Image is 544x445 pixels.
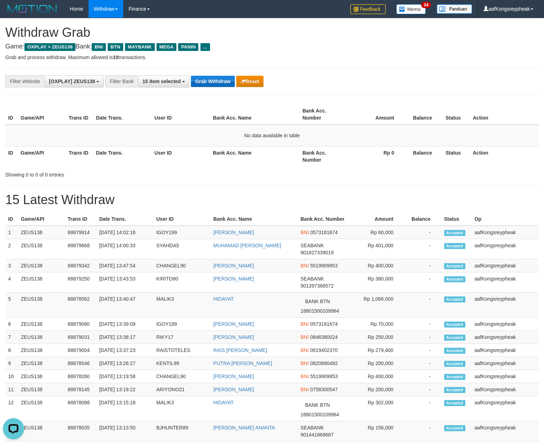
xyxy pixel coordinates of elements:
[5,370,18,383] td: 10
[472,239,539,259] td: aafKongsreypheak
[5,213,18,226] th: ID
[18,293,65,318] td: ZEUS138
[300,321,308,327] span: BNI
[5,239,18,259] td: 2
[65,318,96,331] td: 88879080
[153,318,210,331] td: IGOY199
[300,283,333,289] span: Copy 901397366572 to clipboard
[65,293,96,318] td: 88878562
[153,239,210,259] td: SYAHDA5
[5,331,18,344] td: 7
[153,396,210,421] td: MALIK3
[348,146,405,166] th: Rp 0
[348,239,404,259] td: Rp 401,000
[310,263,338,268] span: Copy 5519909953 to clipboard
[153,357,210,370] td: KENTIL99
[404,213,441,226] th: Balance
[472,318,539,331] td: aafKongsreypheak
[18,226,65,239] td: ZEUS138
[405,104,443,125] th: Balance
[300,387,308,392] span: BNI
[444,374,465,380] span: Accepted
[404,318,441,331] td: -
[348,383,404,396] td: Rp 200,000
[310,230,338,235] span: Copy 0573181674 to clipboard
[404,239,441,259] td: -
[472,272,539,293] td: aafKongsreypheak
[310,321,338,327] span: Copy 0573181674 to clipboard
[213,230,254,235] a: [PERSON_NAME]
[404,383,441,396] td: -
[200,43,210,51] span: ...
[472,331,539,344] td: aafKongsreypheak
[213,374,254,379] a: [PERSON_NAME]
[472,383,539,396] td: aafKongsreypheak
[18,213,65,226] th: Game/API
[18,344,65,357] td: ZEUS138
[125,43,155,51] span: MAYBANK
[105,75,138,87] div: Filter Bank
[96,259,153,272] td: [DATE] 13:47:54
[213,400,234,405] a: HIDAYAT
[472,226,539,239] td: aafKongsreypheak
[18,331,65,344] td: ZEUS138
[404,357,441,370] td: -
[65,383,96,396] td: 88878145
[191,76,234,87] button: Grab Withdraw
[213,360,272,366] a: PUTRA [PERSON_NAME]
[18,239,65,259] td: ZEUS138
[18,146,66,166] th: Game/API
[5,25,539,40] h1: Withdraw Grab
[404,344,441,357] td: -
[5,226,18,239] td: 1
[300,412,339,417] span: Copy 18801500109964 to clipboard
[404,226,441,239] td: -
[405,146,443,166] th: Balance
[300,104,348,125] th: Bank Acc. Number
[444,296,465,302] span: Accepted
[472,293,539,318] td: aafKongsreypheak
[300,360,308,366] span: BNI
[65,421,96,441] td: 88878035
[153,259,210,272] td: CHANGEL90
[348,104,405,125] th: Amount
[142,79,181,84] span: 15 item selected
[443,146,470,166] th: Status
[153,272,210,293] td: KIRITO80
[153,331,210,344] td: RIKY17
[152,104,210,125] th: User ID
[18,383,65,396] td: ZEUS138
[437,4,472,14] img: panduan.png
[65,213,96,226] th: Trans ID
[213,263,254,268] a: [PERSON_NAME]
[18,104,66,125] th: Game/API
[444,400,465,406] span: Accepted
[96,383,153,396] td: [DATE] 13:19:22
[65,344,96,357] td: 88879004
[348,357,404,370] td: Rp 200,000
[3,3,24,24] button: Open LiveChat chat widget
[297,213,348,226] th: Bank Acc. Number
[404,259,441,272] td: -
[444,263,465,269] span: Accepted
[5,357,18,370] td: 9
[300,425,324,430] span: SEABANK
[300,263,308,268] span: BNI
[108,43,123,51] span: BTN
[93,104,152,125] th: Date Trans.
[157,43,177,51] span: MEGA
[66,146,93,166] th: Trans ID
[404,421,441,441] td: -
[153,344,210,357] td: RAISTOTELES
[213,425,275,430] a: [PERSON_NAME] ANANTA
[348,272,404,293] td: Rp 380,000
[350,4,386,14] img: Feedback.jpg
[348,370,404,383] td: Rp 400,000
[348,396,404,421] td: Rp 302,000
[18,259,65,272] td: ZEUS138
[5,272,18,293] td: 4
[96,272,153,293] td: [DATE] 13:43:53
[65,239,96,259] td: 88879668
[348,344,404,357] td: Rp 279,400
[472,396,539,421] td: aafKongsreypheak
